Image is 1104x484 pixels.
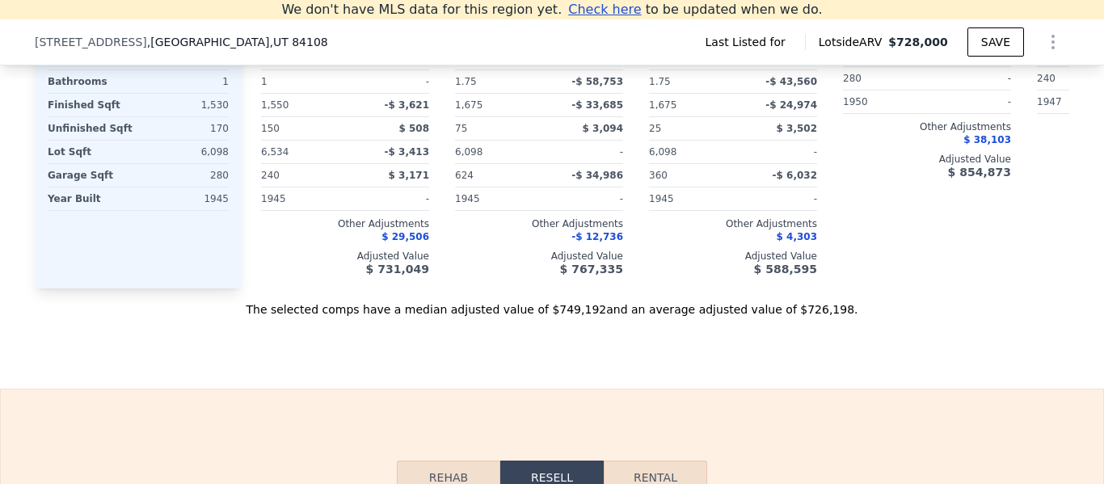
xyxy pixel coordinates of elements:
[261,187,342,210] div: 1945
[455,99,482,111] span: 1,675
[261,170,280,181] span: 240
[765,99,817,111] span: -$ 24,974
[261,99,289,111] span: 1,550
[48,187,135,210] div: Year Built
[366,263,429,276] span: $ 731,049
[141,187,229,210] div: 1945
[888,36,948,48] span: $728,000
[141,141,229,163] div: 6,098
[261,123,280,134] span: 150
[269,36,327,48] span: , UT 84108
[777,123,817,134] span: $ 3,502
[560,263,623,276] span: $ 767,335
[843,73,862,84] span: 280
[843,120,1011,133] div: Other Adjustments
[381,231,429,242] span: $ 29,506
[141,70,229,93] div: 1
[649,170,668,181] span: 360
[571,99,623,111] span: -$ 33,685
[736,187,817,210] div: -
[930,90,1011,113] div: -
[141,94,229,116] div: 1,530
[777,231,817,242] span: $ 4,303
[385,99,429,111] span: -$ 3,621
[147,34,328,50] span: , [GEOGRAPHIC_DATA]
[261,217,429,230] div: Other Adjustments
[385,146,429,158] span: -$ 3,413
[649,217,817,230] div: Other Adjustments
[843,153,1011,166] div: Adjusted Value
[48,164,135,187] div: Garage Sqft
[963,134,1011,145] span: $ 38,103
[455,187,536,210] div: 1945
[542,187,623,210] div: -
[261,70,342,93] div: 1
[455,146,482,158] span: 6,098
[398,123,429,134] span: $ 508
[261,146,289,158] span: 6,534
[568,2,641,17] span: Check here
[35,288,1069,318] div: The selected comps have a median adjusted value of $749,192 and an average adjusted value of $726...
[1037,26,1069,58] button: Show Options
[930,67,1011,90] div: -
[571,170,623,181] span: -$ 34,986
[765,76,817,87] span: -$ 43,560
[48,94,135,116] div: Finished Sqft
[773,170,817,181] span: -$ 6,032
[48,117,135,140] div: Unfinished Sqft
[571,231,623,242] span: -$ 12,736
[649,146,676,158] span: 6,098
[819,34,888,50] span: Lotside ARV
[649,70,730,93] div: 1.75
[649,123,661,134] span: 25
[455,170,474,181] span: 624
[35,34,147,50] span: [STREET_ADDRESS]
[843,90,924,113] div: 1950
[571,76,623,87] span: -$ 58,753
[48,141,135,163] div: Lot Sqft
[706,34,792,50] span: Last Listed for
[141,164,229,187] div: 280
[649,250,817,263] div: Adjusted Value
[649,99,676,111] span: 1,675
[736,141,817,163] div: -
[48,70,135,93] div: Bathrooms
[948,166,1011,179] span: $ 854,873
[583,123,623,134] span: $ 3,094
[348,70,429,93] div: -
[348,187,429,210] div: -
[649,187,730,210] div: 1945
[455,250,623,263] div: Adjusted Value
[141,117,229,140] div: 170
[455,217,623,230] div: Other Adjustments
[261,250,429,263] div: Adjusted Value
[1037,73,1056,84] span: 240
[967,27,1024,57] button: SAVE
[455,123,467,134] span: 75
[389,170,429,181] span: $ 3,171
[455,70,536,93] div: 1.75
[542,141,623,163] div: -
[754,263,817,276] span: $ 588,595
